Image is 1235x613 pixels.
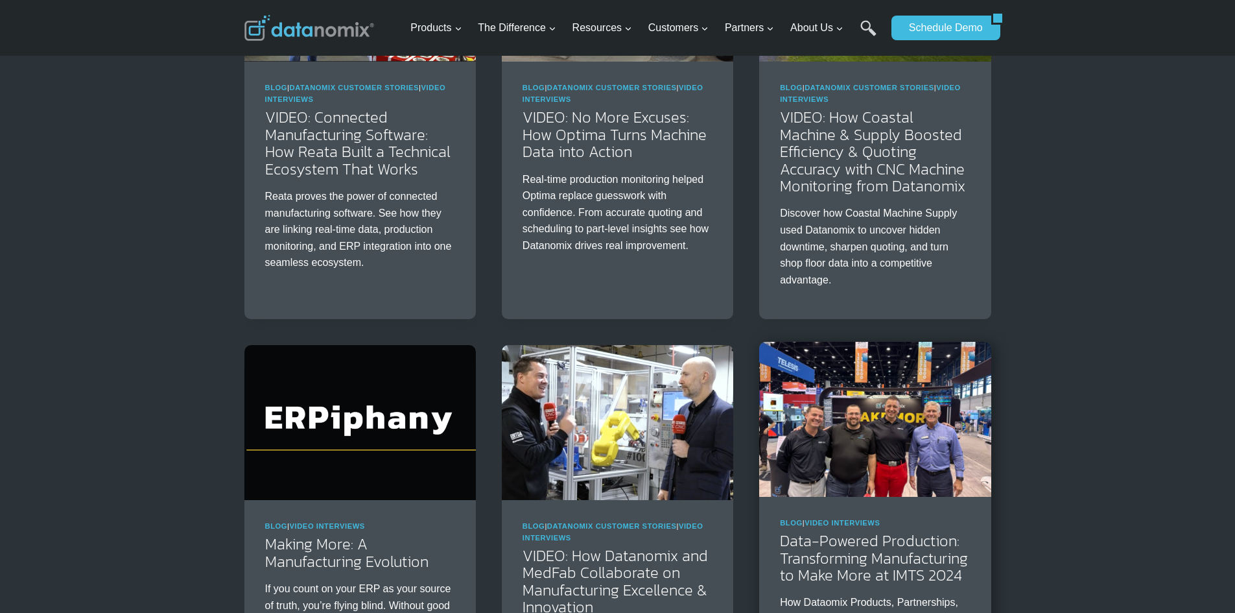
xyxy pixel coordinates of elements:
span: | | [523,84,703,103]
span: | [780,519,880,527]
a: Blog [523,84,545,91]
a: Video Interviews [523,522,703,542]
iframe: Popup CTA [6,347,207,607]
span: | | [523,522,703,542]
p: Real-time production monitoring helped Optima replace guesswork with confidence. From accurate qu... [523,171,712,254]
a: Blog [780,519,803,527]
span: | | [265,84,446,103]
a: Blog [780,84,803,91]
a: Blog [265,84,288,91]
a: Search [860,20,876,49]
img: ERPiphany - The moment you realize your ERP won’t give you the answers you need to make more. [244,345,476,499]
span: Resources [572,19,632,36]
span: | [265,522,365,530]
a: Video Interviews [805,519,880,527]
a: Datanomix Customer Stories [290,84,419,91]
nav: Primary Navigation [405,7,885,49]
p: Discover how Coastal Machine Supply used Datanomix to uncover hidden downtime, sharpen quoting, a... [780,205,970,288]
img: Datanomix [244,15,374,41]
a: Datanomix Customer Stories [547,84,677,91]
a: Schedule Demo [891,16,991,40]
a: Data-Powered Production: Transforming Manufacturing to Make More at IMTS 2024 [780,529,968,586]
span: Customers [648,19,709,36]
a: Datanomix Customer Stories [547,522,677,530]
span: Partners [725,19,774,36]
p: Reata proves the power of connected manufacturing software. See how they are linking real-time da... [265,188,455,271]
a: Video Interviews [523,84,703,103]
a: Video Interviews [290,522,365,530]
span: The Difference [478,19,556,36]
span: About Us [790,19,843,36]
a: Video Interviews [265,84,446,103]
a: Datanomix Customer Stories [805,84,934,91]
a: VIDEO: Connected Manufacturing Software: How Reata Built a Technical Ecosystem That Works [265,106,451,180]
a: Making More: A Manufacturing Evolution [265,533,429,572]
span: | | [780,84,961,103]
img: Medfab Partners on G-Code Cloud Development [502,345,733,499]
img: Data-Powered Production: Transforming Manufacturing to Make More at IMTS 2024 [759,342,991,496]
a: Video Interviews [780,84,961,103]
a: Blog [265,522,288,530]
span: Products [410,19,462,36]
a: VIDEO: How Coastal Machine & Supply Boosted Efficiency & Quoting Accuracy with CNC Machine Monito... [780,106,965,197]
a: VIDEO: No More Excuses: How Optima Turns Machine Data into Action [523,106,707,163]
a: Blog [523,522,545,530]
